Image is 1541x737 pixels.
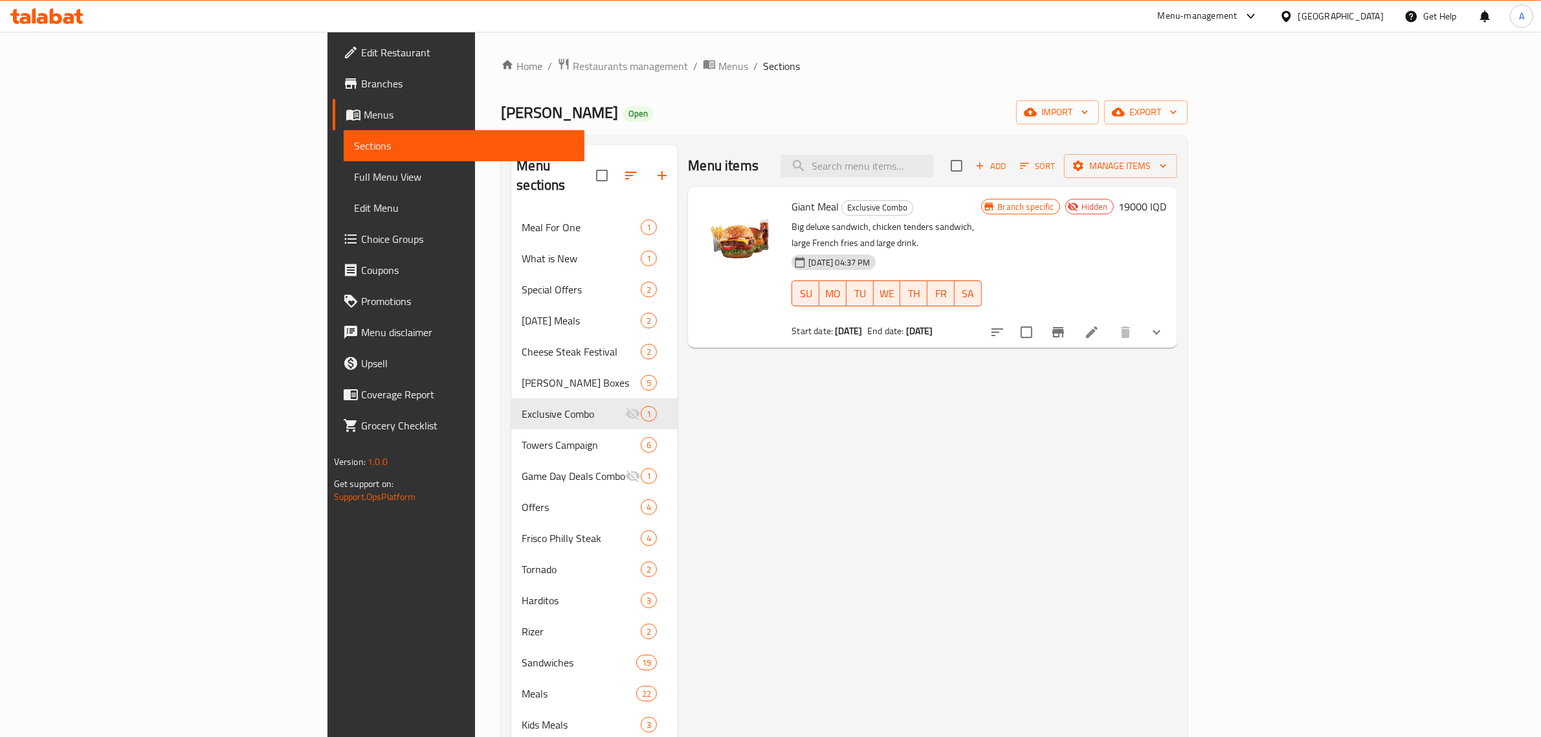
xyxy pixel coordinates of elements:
a: Restaurants management [557,58,688,74]
div: items [641,282,657,297]
span: [DATE] 04:37 PM [803,256,875,269]
div: Towers Campaign6 [511,429,678,460]
div: Offers4 [511,492,678,523]
a: Branches [333,68,585,99]
div: Meal For One1 [511,212,678,243]
h6: 19000 IQD [1119,198,1167,216]
span: Select to update [1013,319,1040,346]
span: Branches [361,76,575,91]
span: Exclusive Combo [842,200,913,215]
div: Hardee's Boxes [522,375,641,391]
span: Add [973,159,1008,174]
div: What is New1 [511,243,678,274]
button: MO [819,280,847,306]
span: End date: [867,323,904,339]
svg: Inactive section [625,406,641,422]
span: Version: [334,453,366,470]
a: Menu disclaimer [333,317,585,348]
span: Towers Campaign [522,437,641,453]
img: Giant Meal [698,198,781,280]
div: items [636,655,657,670]
div: Meals22 [511,678,678,709]
div: Exclusive Combo1 [511,398,678,429]
div: items [641,375,657,391]
svg: Inactive section [625,468,641,484]
span: TU [852,284,869,303]
div: items [641,344,657,359]
span: 1.0.0 [368,453,388,470]
a: Upsell [333,348,585,379]
span: 2 [641,626,656,638]
a: Promotions [333,286,585,317]
span: 1 [641,221,656,234]
div: items [636,686,657,701]
div: [PERSON_NAME] Boxes5 [511,367,678,398]
span: FR [933,284,949,303]
span: Get support on: [334,475,394,492]
button: SU [792,280,819,306]
button: Branch-specific-item [1043,317,1074,348]
span: 2 [641,315,656,327]
span: Restaurants management [573,58,688,74]
a: Menus [333,99,585,130]
span: 22 [637,688,656,700]
div: Menu-management [1158,8,1237,24]
button: TU [847,280,874,306]
div: items [641,593,657,608]
span: [PERSON_NAME] Boxes [522,375,641,391]
span: Giant Meal [792,197,839,216]
span: Tornado [522,561,641,577]
div: [GEOGRAPHIC_DATA] [1298,9,1384,23]
span: Select all sections [588,162,615,189]
span: 1 [641,470,656,482]
h2: Menu items [688,156,759,176]
div: Special Offers2 [511,274,678,305]
span: Manage items [1074,158,1167,174]
div: items [641,220,657,235]
button: Manage items [1064,154,1177,178]
span: 2 [641,563,656,576]
button: sort-choices [982,317,1013,348]
span: Menus [364,107,575,122]
svg: Show Choices [1149,324,1164,340]
li: / [753,58,758,74]
a: Edit Restaurant [333,37,585,68]
span: Open [623,108,653,119]
div: Frisco Philly Steak4 [511,523,678,554]
span: Hidden [1076,201,1113,213]
span: Cheese Steak Festival [522,344,641,359]
div: Sandwiches [522,655,636,670]
div: Tornado2 [511,554,678,585]
input: search [781,155,933,177]
span: Choice Groups [361,231,575,247]
div: items [641,437,657,453]
p: Big deluxe sandwich, chicken tenders sandwich, large French fries and large drink. [792,219,981,251]
span: Add item [970,156,1012,176]
span: Exclusive Combo [522,406,625,422]
li: / [693,58,698,74]
div: Harditos3 [511,585,678,616]
span: 4 [641,501,656,514]
span: MO [825,284,841,303]
span: 5 [641,377,656,389]
button: FR [927,280,955,306]
div: items [641,717,657,732]
div: Kids Meals [522,717,641,732]
span: 6 [641,439,656,451]
span: Coverage Report [361,387,575,402]
span: Harditos [522,593,641,608]
div: Cheese Steak Festival2 [511,336,678,367]
span: import [1026,104,1089,120]
span: Meals [522,686,636,701]
div: Sandwiches19 [511,647,678,678]
span: Edit Menu [354,200,575,216]
span: Game Day Deals Combo [522,468,625,484]
span: TH [905,284,922,303]
span: Promotions [361,293,575,309]
a: Coverage Report [333,379,585,410]
div: items [641,251,657,266]
button: TH [900,280,927,306]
